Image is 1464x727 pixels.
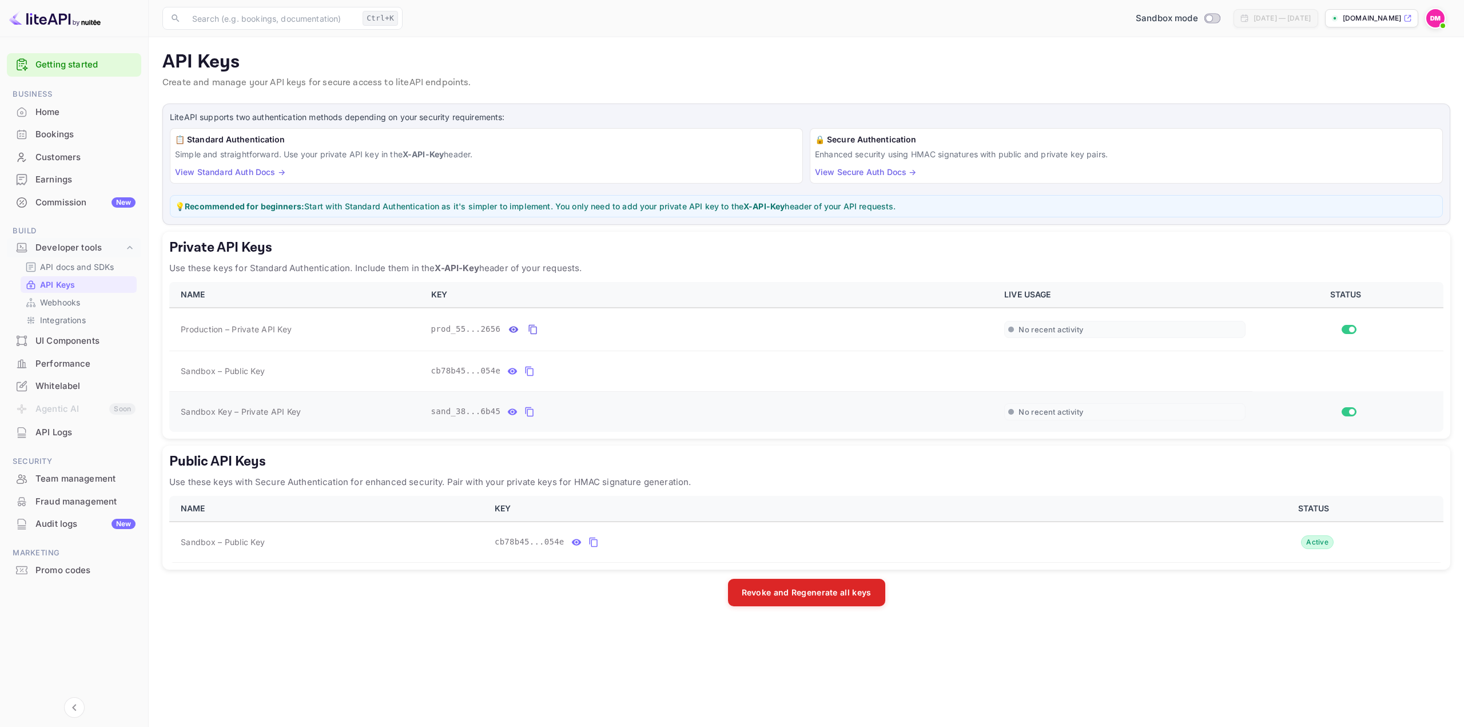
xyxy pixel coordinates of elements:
div: Getting started [7,53,141,77]
p: Webhooks [40,296,80,308]
a: UI Components [7,330,141,351]
div: API Keys [21,276,137,293]
table: public api keys table [169,496,1443,563]
p: [DOMAIN_NAME] [1343,13,1401,23]
span: No recent activity [1019,325,1083,335]
th: STATUS [1188,496,1443,522]
div: API Logs [35,426,136,439]
span: Security [7,455,141,468]
a: Bookings [7,124,141,145]
button: Collapse navigation [64,697,85,718]
p: LiteAPI supports two authentication methods depending on your security requirements: [170,111,1443,124]
a: Audit logsNew [7,513,141,534]
th: STATUS [1252,282,1443,308]
strong: X-API-Key [403,149,444,159]
div: Audit logs [35,518,136,531]
div: Fraud management [7,491,141,513]
span: Sandbox – Public Key [181,365,265,377]
span: cb78b45...054e [495,536,564,548]
a: Getting started [35,58,136,71]
div: Webhooks [21,294,137,311]
a: API Logs [7,422,141,443]
div: Earnings [7,169,141,191]
span: prod_55...2656 [431,323,501,335]
th: KEY [488,496,1188,522]
table: private api keys table [169,282,1443,432]
div: Fraud management [35,495,136,508]
div: UI Components [7,330,141,352]
p: API Keys [162,51,1450,74]
span: Sandbox Key – Private API Key [181,407,301,416]
img: Dylan McLean [1426,9,1445,27]
a: Team management [7,468,141,489]
th: NAME [169,496,488,522]
p: API docs and SDKs [40,261,114,273]
div: Whitelabel [35,380,136,393]
strong: Recommended for beginners: [185,201,304,211]
div: Bookings [7,124,141,146]
a: Customers [7,146,141,168]
p: Enhanced security using HMAC signatures with public and private key pairs. [815,148,1438,160]
a: CommissionNew [7,192,141,213]
span: No recent activity [1019,407,1083,417]
div: Promo codes [7,559,141,582]
a: Earnings [7,169,141,190]
button: Revoke and Regenerate all keys [728,579,885,606]
a: Home [7,101,141,122]
input: Search (e.g. bookings, documentation) [185,7,358,30]
a: Whitelabel [7,375,141,396]
th: KEY [424,282,998,308]
div: API Logs [7,422,141,444]
span: Marketing [7,547,141,559]
a: API docs and SDKs [25,261,132,273]
a: API Keys [25,279,132,291]
div: Earnings [35,173,136,186]
div: Developer tools [7,238,141,258]
div: New [112,519,136,529]
span: Sandbox – Public Key [181,536,265,548]
strong: X-API-Key [435,263,479,273]
th: NAME [169,282,424,308]
p: Use these keys for Standard Authentication. Include them in the header of your requests. [169,261,1443,275]
span: sand_38...6b45 [431,406,501,418]
p: Create and manage your API keys for secure access to liteAPI endpoints. [162,76,1450,90]
div: Ctrl+K [363,11,398,26]
p: API Keys [40,279,75,291]
h5: Public API Keys [169,452,1443,471]
p: Simple and straightforward. Use your private API key in the header. [175,148,798,160]
div: Team management [35,472,136,486]
div: Commission [35,196,136,209]
span: Sandbox mode [1136,12,1198,25]
span: Build [7,225,141,237]
a: View Standard Auth Docs → [175,167,285,177]
div: Whitelabel [7,375,141,398]
h6: 📋 Standard Authentication [175,133,798,146]
div: Switch to Production mode [1131,12,1224,25]
a: Promo codes [7,559,141,581]
div: Customers [35,151,136,164]
p: Use these keys with Secure Authentication for enhanced security. Pair with your private keys for ... [169,475,1443,489]
span: Business [7,88,141,101]
h6: 🔒 Secure Authentication [815,133,1438,146]
a: Integrations [25,314,132,326]
div: Bookings [35,128,136,141]
a: Performance [7,353,141,374]
div: UI Components [35,335,136,348]
div: New [112,197,136,208]
span: cb78b45...054e [431,365,501,377]
p: 💡 Start with Standard Authentication as it's simpler to implement. You only need to add your priv... [175,200,1438,212]
th: LIVE USAGE [997,282,1252,308]
div: Integrations [21,312,137,328]
div: Developer tools [35,241,124,255]
div: Active [1301,535,1334,549]
div: [DATE] — [DATE] [1254,13,1311,23]
div: Promo codes [35,564,136,577]
div: Customers [7,146,141,169]
div: Home [35,106,136,119]
div: Audit logsNew [7,513,141,535]
span: Production – Private API Key [181,323,292,335]
p: Integrations [40,314,86,326]
a: View Secure Auth Docs → [815,167,916,177]
a: Webhooks [25,296,132,308]
h5: Private API Keys [169,239,1443,257]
